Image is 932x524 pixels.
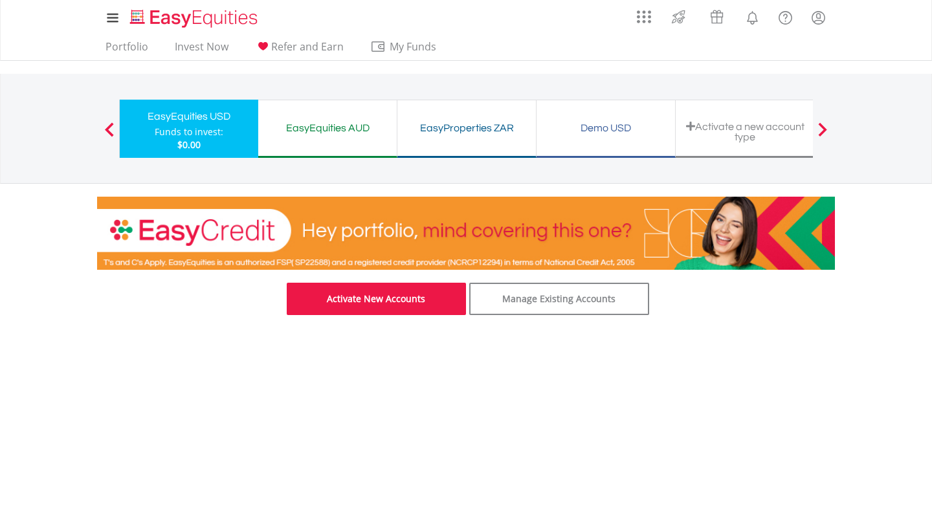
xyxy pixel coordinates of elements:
a: My Profile [802,3,835,32]
img: grid-menu-icon.svg [637,10,651,24]
img: EasyEquities_Logo.png [128,8,263,29]
div: Funds to invest: [155,126,223,138]
div: EasyEquities AUD [266,119,389,137]
div: Demo USD [544,119,667,137]
a: Activate New Accounts [287,283,467,315]
a: AppsGrid [628,3,660,24]
a: Vouchers [698,3,736,27]
img: vouchers-v2.svg [706,6,727,27]
img: EasyCredit Promotion Banner [97,197,835,270]
a: Invest Now [170,40,234,60]
span: Refer and Earn [271,39,344,54]
a: Manage Existing Accounts [469,283,649,315]
a: Notifications [736,3,769,29]
a: Home page [125,3,263,29]
span: $0.00 [177,138,201,151]
a: Portfolio [100,40,153,60]
span: My Funds [370,38,455,55]
a: FAQ's and Support [769,3,802,29]
div: EasyEquities USD [128,107,250,126]
a: Refer and Earn [250,40,349,60]
img: thrive-v2.svg [668,6,689,27]
div: Activate a new account type [683,121,806,142]
div: EasyProperties ZAR [405,119,528,137]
